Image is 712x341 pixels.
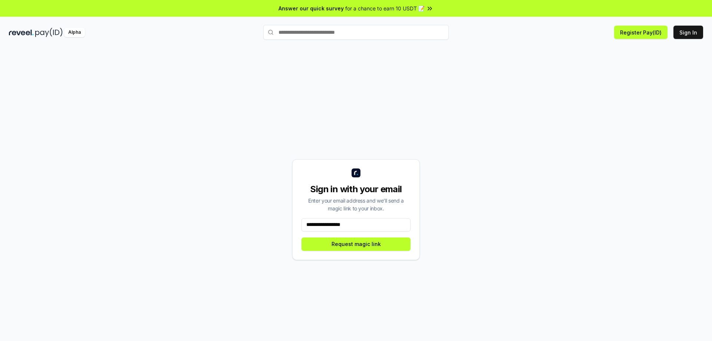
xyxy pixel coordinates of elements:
[9,28,34,37] img: reveel_dark
[278,4,344,12] span: Answer our quick survey
[301,237,411,251] button: Request magic link
[301,197,411,212] div: Enter your email address and we’ll send a magic link to your inbox.
[301,183,411,195] div: Sign in with your email
[345,4,425,12] span: for a chance to earn 10 USDT 📝
[35,28,63,37] img: pay_id
[614,26,667,39] button: Register Pay(ID)
[64,28,85,37] div: Alpha
[352,168,360,177] img: logo_small
[673,26,703,39] button: Sign In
